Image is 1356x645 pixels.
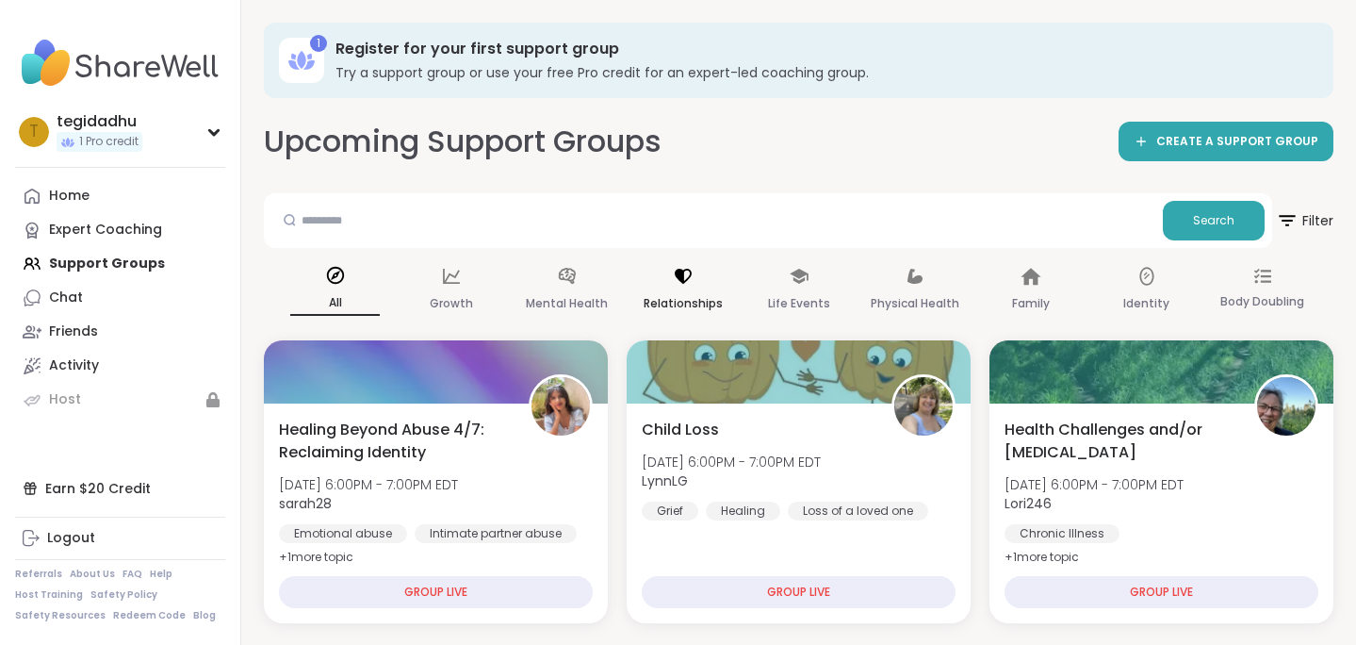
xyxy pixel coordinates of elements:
[1012,292,1050,315] p: Family
[894,377,953,436] img: LynnLG
[15,521,225,555] a: Logout
[1257,377,1315,436] img: Lori246
[1156,134,1318,150] span: CREATE A SUPPORT GROUP
[310,35,327,52] div: 1
[768,292,830,315] p: Life Events
[15,471,225,505] div: Earn $20 Credit
[1276,193,1333,248] button: Filter
[642,419,719,441] span: Child Loss
[531,377,590,436] img: sarah28
[1005,524,1119,543] div: Chronic Illness
[279,419,508,464] span: Healing Beyond Abuse 4/7: Reclaiming Identity
[15,349,225,383] a: Activity
[642,576,956,608] div: GROUP LIVE
[49,187,90,206] div: Home
[15,213,225,247] a: Expert Coaching
[1005,419,1233,464] span: Health Challenges and/or [MEDICAL_DATA]
[79,134,139,150] span: 1 Pro credit
[49,356,99,375] div: Activity
[788,502,928,521] div: Loss of a loved one
[279,576,593,608] div: GROUP LIVE
[49,322,98,341] div: Friends
[29,120,39,144] span: t
[642,471,688,490] b: LynnLG
[15,281,225,315] a: Chat
[90,588,157,602] a: Safety Policy
[642,502,698,521] div: Grief
[49,390,81,409] div: Host
[335,63,1307,82] h3: Try a support group or use your free Pro credit for an expert-led coaching group.
[15,179,225,213] a: Home
[49,289,83,307] div: Chat
[279,494,332,513] b: sarah28
[15,568,62,581] a: Referrals
[706,502,780,521] div: Healing
[15,383,225,417] a: Host
[70,568,115,581] a: About Us
[15,588,83,602] a: Host Training
[193,609,216,622] a: Blog
[57,111,142,132] div: tegidadhu
[644,292,723,315] p: Relationships
[264,121,662,163] h2: Upcoming Support Groups
[279,524,407,543] div: Emotional abuse
[113,609,186,622] a: Redeem Code
[1123,292,1169,315] p: Identity
[526,292,608,315] p: Mental Health
[15,315,225,349] a: Friends
[415,524,577,543] div: Intimate partner abuse
[47,529,95,548] div: Logout
[290,291,380,316] p: All
[1119,122,1333,161] a: CREATE A SUPPORT GROUP
[49,221,162,240] div: Expert Coaching
[1220,290,1304,313] p: Body Doubling
[1276,198,1333,243] span: Filter
[1005,576,1318,608] div: GROUP LIVE
[871,292,959,315] p: Physical Health
[1005,494,1052,513] b: Lori246
[430,292,473,315] p: Growth
[150,568,172,581] a: Help
[335,39,1307,59] h3: Register for your first support group
[123,568,142,581] a: FAQ
[642,453,821,471] span: [DATE] 6:00PM - 7:00PM EDT
[15,30,225,96] img: ShareWell Nav Logo
[1005,475,1184,494] span: [DATE] 6:00PM - 7:00PM EDT
[279,475,458,494] span: [DATE] 6:00PM - 7:00PM EDT
[15,609,106,622] a: Safety Resources
[1193,212,1234,229] span: Search
[1163,201,1265,240] button: Search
